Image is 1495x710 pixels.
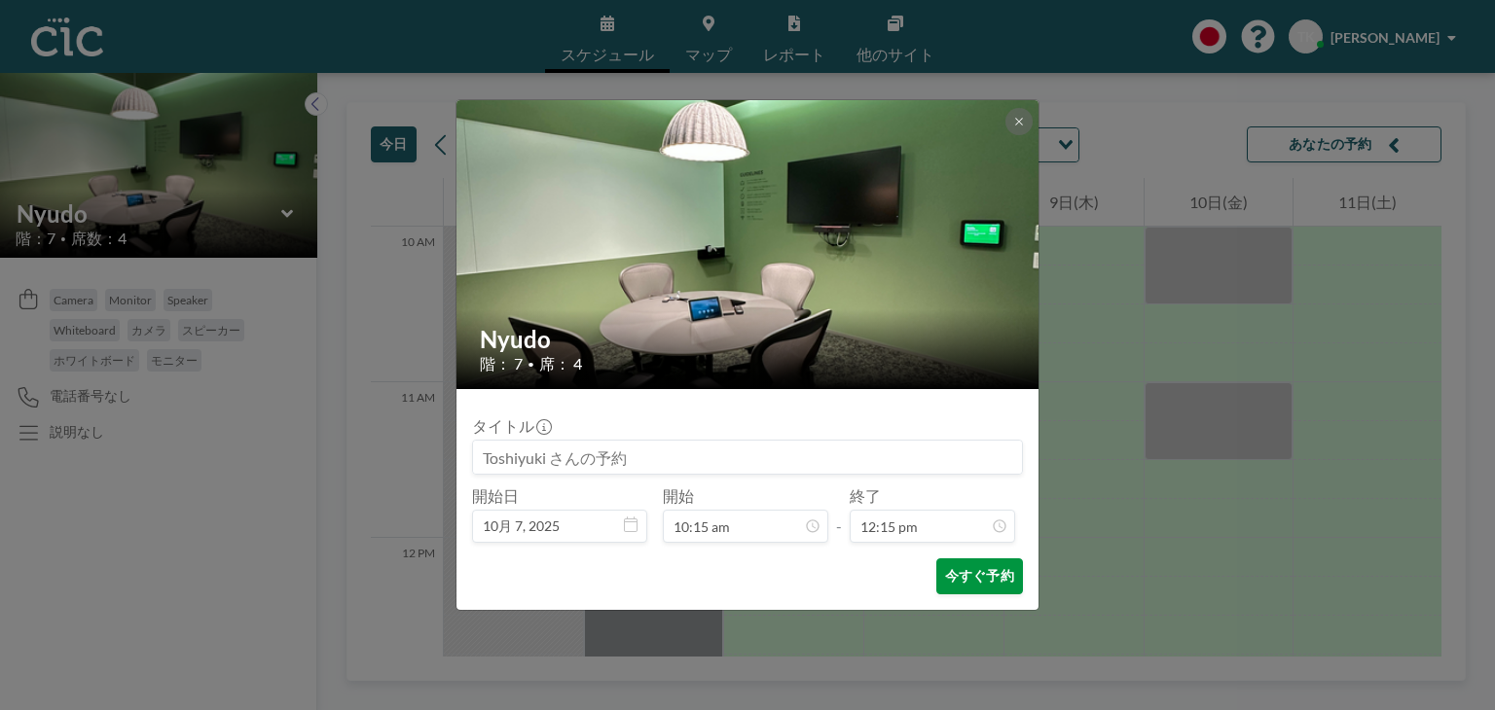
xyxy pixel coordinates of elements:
label: 終了 [850,486,881,506]
input: Toshiyuki さんの予約 [473,441,1022,474]
h2: Nyudo [480,325,1017,354]
label: 開始 [663,486,694,506]
button: 今すぐ予約 [936,558,1023,594]
span: • [528,357,534,372]
label: 開始日 [472,486,519,506]
span: 階： 7 [480,354,523,373]
span: 席： 4 [539,354,582,373]
span: - [836,493,842,536]
label: タイトル [472,416,550,436]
